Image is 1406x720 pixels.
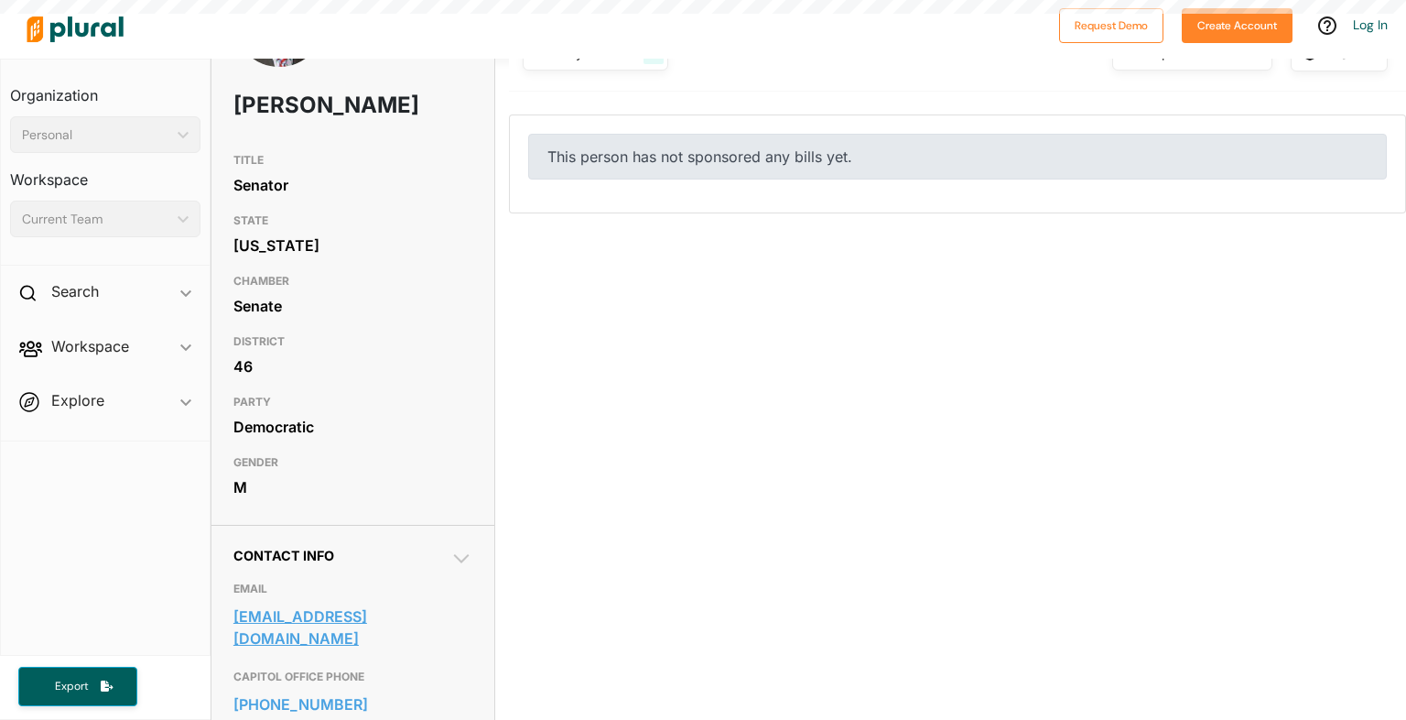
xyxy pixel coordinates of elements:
[1353,16,1388,33] a: Log In
[233,171,473,199] div: Senator
[233,78,377,133] h1: [PERSON_NAME]
[233,413,473,441] div: Democratic
[233,691,473,718] a: [PHONE_NUMBER]
[233,232,473,259] div: [US_STATE]
[233,474,473,501] div: M
[233,666,473,688] h3: CAPITOL OFFICE PHONE
[1059,15,1163,34] a: Request Demo
[233,149,473,171] h3: TITLE
[233,353,473,380] div: 46
[233,210,473,232] h3: STATE
[233,603,473,652] a: [EMAIL_ADDRESS][DOMAIN_NAME]
[22,125,170,145] div: Personal
[233,292,473,320] div: Senate
[22,210,170,229] div: Current Team
[42,679,101,694] span: Export
[1182,15,1292,34] a: Create Account
[233,578,473,600] h3: EMAIL
[528,134,1387,180] div: This person has not sponsored any bills yet.
[233,270,473,292] h3: CHAMBER
[1059,8,1163,43] button: Request Demo
[51,281,99,301] h2: Search
[1182,8,1292,43] button: Create Account
[233,331,473,353] h3: DISTRICT
[233,452,473,474] h3: GENDER
[10,69,200,109] h3: Organization
[233,391,473,413] h3: PARTY
[233,548,334,563] span: Contact Info
[18,667,137,706] button: Export
[10,153,200,193] h3: Workspace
